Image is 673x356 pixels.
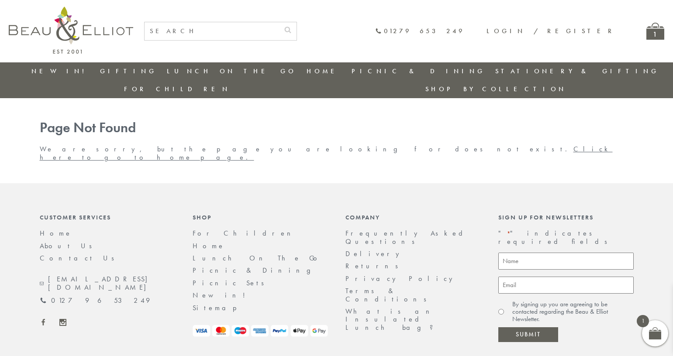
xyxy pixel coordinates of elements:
[124,85,230,93] a: For Children
[498,327,558,342] input: Submit
[193,229,297,238] a: For Children
[495,67,659,75] a: Stationery & Gifting
[498,277,634,294] input: Email
[352,67,485,75] a: Picnic & Dining
[40,253,120,263] a: Contact Us
[193,278,270,288] a: Picnic Sets
[31,120,642,161] div: We are sorry, but the page you are looking for does not exist.
[425,85,566,93] a: Shop by collection
[40,297,150,305] a: 01279 653 249
[193,214,328,221] div: Shop
[487,27,616,35] a: Login / Register
[145,22,279,40] input: SEARCH
[193,325,328,337] img: payment-logos.png
[307,67,342,75] a: Home
[345,261,404,270] a: Returns
[646,23,664,40] a: 1
[193,253,322,263] a: Lunch On The Go
[40,275,175,291] a: [EMAIL_ADDRESS][DOMAIN_NAME]
[193,291,252,300] a: New in!
[345,214,481,221] div: Company
[9,7,133,54] img: logo
[498,229,634,246] p: " " indicates required fields
[167,67,296,75] a: Lunch On The Go
[345,229,468,246] a: Frequently Asked Questions
[193,266,319,275] a: Picnic & Dining
[100,67,157,75] a: Gifting
[498,253,634,270] input: Name
[193,241,225,250] a: Home
[498,214,634,221] div: Sign up for newsletters
[345,307,440,332] a: What is an Insulated Lunch bag?
[40,241,98,250] a: About Us
[375,27,465,35] a: 01279 653 249
[31,67,90,75] a: New in!
[40,144,613,161] a: Click here to go to home page.
[40,229,72,238] a: Home
[193,303,248,312] a: Sitemap
[345,274,457,283] a: Privacy Policy
[637,315,649,327] span: 1
[40,120,634,136] h1: Page Not Found
[345,286,432,303] a: Terms & Conditions
[345,249,404,258] a: Delivery
[512,301,634,323] label: By signing up you are agreeing to be contacted regarding the Beau & Elliot Newsletter.
[40,214,175,221] div: Customer Services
